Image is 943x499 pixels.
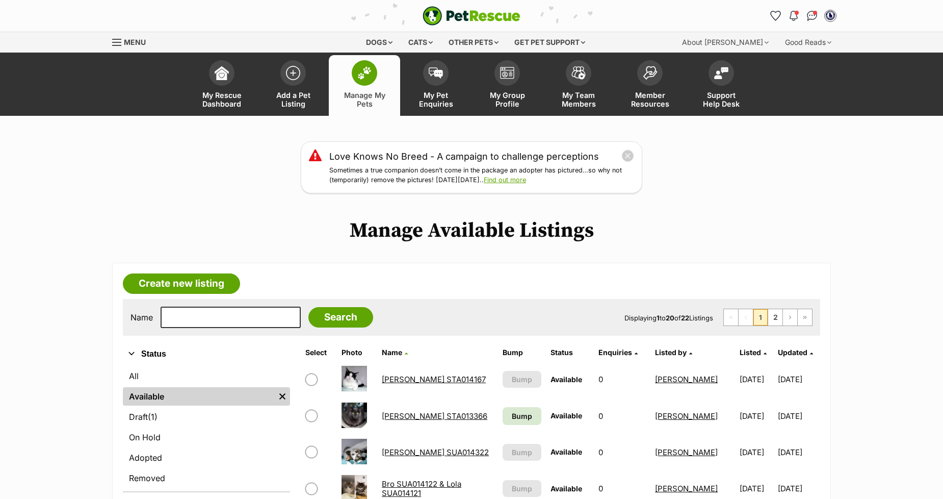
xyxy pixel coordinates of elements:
[130,313,153,322] label: Name
[123,428,290,446] a: On Hold
[123,408,290,426] a: Draft
[594,362,650,397] td: 0
[790,11,798,21] img: notifications-46538b983faf8c2785f20acdc204bb7945ddae34d4c08c2a6579f10ce5e182be.svg
[123,448,290,467] a: Adopted
[112,32,153,51] a: Menu
[698,91,744,108] span: Support Help Desk
[551,375,582,384] span: Available
[798,309,812,326] a: Last page
[507,32,592,53] div: Get pet support
[621,149,634,162] button: close
[543,55,614,116] a: My Team Members
[329,166,634,185] p: Sometimes a true companion doesn’t come in the package an adopter has pictured…so why not (tempor...
[359,32,400,53] div: Dogs
[655,348,687,357] span: Listed by
[807,11,818,21] img: chat-41dd97257d64d25036548639549fe6c8038ab92f7586957e7f3b1b290dea8141.svg
[503,407,541,425] a: Bump
[825,11,835,21] img: Alison Thompson profile pic
[655,348,692,357] a: Listed by
[783,309,797,326] a: Next page
[740,348,767,357] a: Listed
[598,348,632,357] span: translation missing: en.admin.listings.index.attributes.enquiries
[423,6,520,26] a: PetRescue
[657,314,660,322] strong: 1
[186,55,257,116] a: My Rescue Dashboard
[382,348,408,357] a: Name
[401,32,440,53] div: Cats
[655,447,718,457] a: [PERSON_NAME]
[571,66,586,80] img: team-members-icon-5396bd8760b3fe7c0b43da4ab00e1e3bb1a5d9ba89233759b79545d2d3fc5d0d.svg
[503,444,541,461] button: Bump
[739,309,753,326] span: Previous page
[594,398,650,434] td: 0
[655,411,718,421] a: [PERSON_NAME]
[512,483,532,494] span: Bump
[499,344,545,361] th: Bump
[382,479,461,497] a: Bro SUA014122 & Lola SUA014121
[675,32,776,53] div: About [PERSON_NAME]
[778,398,819,434] td: [DATE]
[124,38,146,46] span: Menu
[512,374,532,385] span: Bump
[778,348,807,357] span: Updated
[804,8,820,24] a: Conversations
[301,344,336,361] th: Select
[382,411,487,421] a: [PERSON_NAME] STA013366
[655,375,718,384] a: [PERSON_NAME]
[275,387,290,406] a: Remove filter
[400,55,471,116] a: My Pet Enquiries
[740,348,761,357] span: Listed
[723,309,813,326] nav: Pagination
[624,314,713,322] span: Displaying to of Listings
[270,91,316,108] span: Add a Pet Listing
[471,55,543,116] a: My Group Profile
[594,435,650,470] td: 0
[329,55,400,116] a: Manage My Pets
[413,91,459,108] span: My Pet Enquiries
[308,307,373,328] input: Search
[382,447,489,457] a: [PERSON_NAME] SUA014322
[148,411,158,423] span: (1)
[429,67,443,79] img: pet-enquiries-icon-7e3ad2cf08bfb03b45e93fb7055b45f3efa6380592205ae92323e6603595dc1f.svg
[484,91,530,108] span: My Group Profile
[627,91,673,108] span: Member Resources
[598,348,638,357] a: Enquiries
[778,348,813,357] a: Updated
[512,411,532,421] span: Bump
[423,6,520,26] img: logo-e224e6f780fb5917bec1dbf3a21bbac754714ae5b6737aabdf751b685950b380.svg
[512,447,532,458] span: Bump
[123,347,290,361] button: Status
[736,398,777,434] td: [DATE]
[753,309,768,326] span: Page 1
[736,362,777,397] td: [DATE]
[342,91,387,108] span: Manage My Pets
[768,309,782,326] a: Page 2
[614,55,686,116] a: Member Resources
[286,66,300,80] img: add-pet-listing-icon-0afa8454b4691262ce3f59096e99ab1cd57d4a30225e0717b998d2c9b9846f56.svg
[778,435,819,470] td: [DATE]
[551,447,582,456] span: Available
[785,8,802,24] button: Notifications
[329,149,599,163] a: Love Knows No Breed - A campaign to challenge perceptions
[767,8,783,24] a: Favourites
[778,362,819,397] td: [DATE]
[681,314,689,322] strong: 22
[500,67,514,79] img: group-profile-icon-3fa3cf56718a62981997c0bc7e787c4b2cf8bcc04b72c1350f741eb67cf2f40e.svg
[441,32,506,53] div: Other pets
[337,344,377,361] th: Photo
[714,67,728,79] img: help-desk-icon-fdf02630f3aa405de69fd3d07c3f3aa587a6932b1a1747fa1d2bba05be0121f9.svg
[556,91,601,108] span: My Team Members
[123,367,290,385] a: All
[686,55,757,116] a: Support Help Desk
[382,375,486,384] a: [PERSON_NAME] STA014167
[257,55,329,116] a: Add a Pet Listing
[767,8,839,24] ul: Account quick links
[199,91,245,108] span: My Rescue Dashboard
[655,484,718,493] a: [PERSON_NAME]
[736,435,777,470] td: [DATE]
[546,344,593,361] th: Status
[123,469,290,487] a: Removed
[822,8,839,24] button: My account
[215,66,229,80] img: dashboard-icon-eb2f2d2d3e046f16d808141f083e7271f6b2e854fb5c12c21221c1fb7104beca.svg
[484,176,526,184] a: Find out more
